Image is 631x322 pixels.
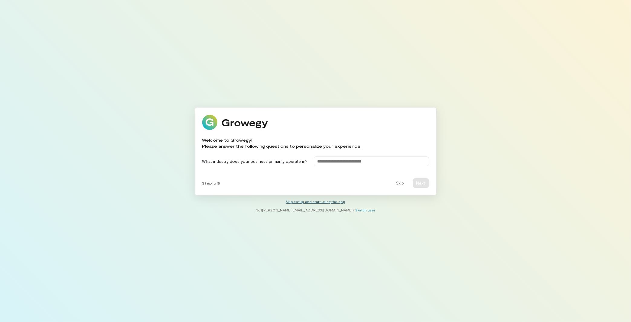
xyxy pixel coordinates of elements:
[356,208,376,212] a: Switch user
[256,208,355,212] span: Not [PERSON_NAME][EMAIL_ADDRESS][DOMAIN_NAME] ?
[413,178,429,188] button: Next
[392,178,408,188] button: Skip
[202,137,362,149] div: Welcome to Growegy! Please answer the following questions to personalize your experience.
[202,158,308,164] label: What industry does your business primarily operate in?
[286,199,345,204] a: Skip setup and start using the app
[202,181,220,185] span: Step 1 of 5
[202,115,268,130] img: Growegy logo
